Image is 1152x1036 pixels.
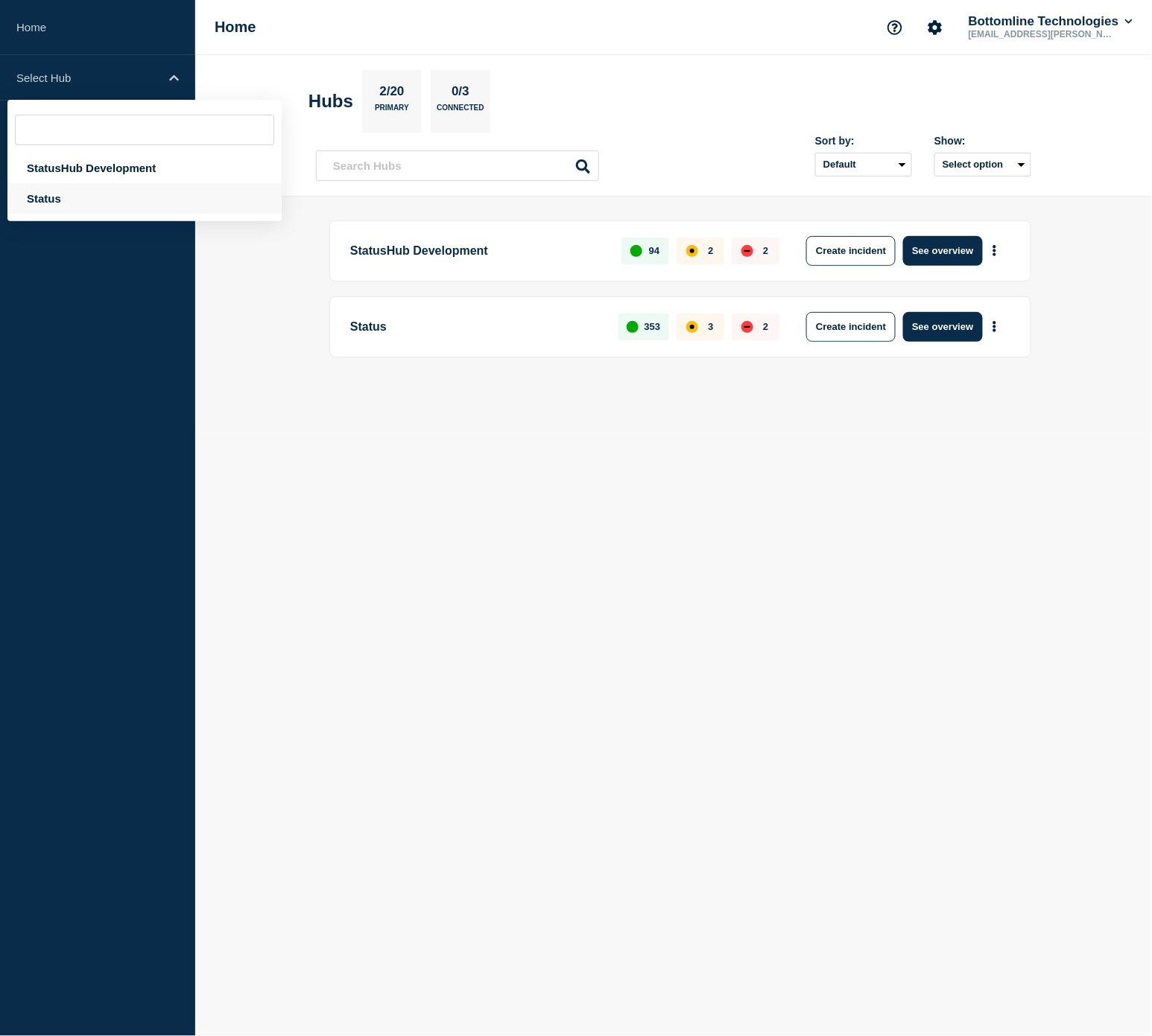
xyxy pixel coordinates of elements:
[350,236,604,266] p: StatusHub Development
[806,312,896,342] button: Create incident
[763,321,768,332] p: 2
[879,12,911,43] button: Support
[7,183,282,214] div: Status
[308,91,353,112] h2: Hubs
[7,153,282,183] div: StatusHub Development
[903,312,982,342] button: See overview
[708,245,713,256] p: 2
[350,312,601,342] p: Status
[985,237,1004,264] button: More actions
[763,245,768,256] p: 2
[741,321,753,333] div: down
[630,245,642,257] div: up
[934,135,1031,147] div: Show:
[686,245,698,257] div: affected
[374,84,410,104] p: 2/20
[985,313,1004,340] button: More actions
[316,150,599,181] input: Search Hubs
[934,153,1031,177] button: Select option
[806,236,896,266] button: Create incident
[375,104,409,119] p: Primary
[920,12,951,43] button: Account settings
[966,29,1121,39] p: [EMAIL_ADDRESS][PERSON_NAME][DOMAIN_NAME]
[966,14,1136,29] button: Bottomline Technologies
[741,245,753,257] div: down
[446,84,475,104] p: 0/3
[903,236,982,266] button: See overview
[437,104,484,119] p: Connected
[686,321,698,333] div: affected
[815,135,912,147] div: Sort by:
[708,321,713,332] p: 3
[215,19,256,36] h1: Home
[815,153,912,177] select: Sort by
[649,245,659,256] p: 94
[627,321,639,333] div: up
[16,71,159,84] p: Select Hub
[645,321,661,332] p: 353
